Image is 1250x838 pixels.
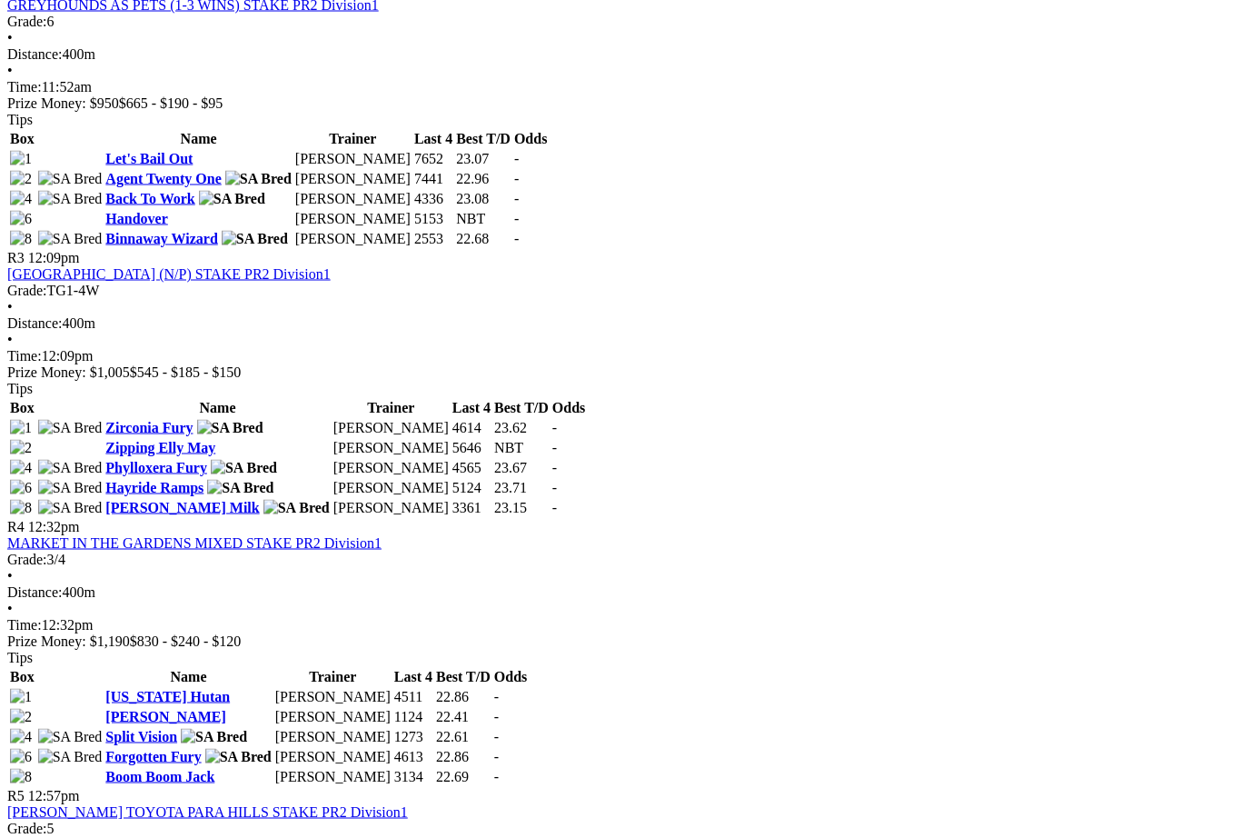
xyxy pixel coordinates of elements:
td: 5646 [451,439,491,457]
td: 4336 [413,190,453,208]
img: 8 [10,500,32,516]
span: Grade: [7,283,47,298]
img: SA Bred [38,500,103,516]
img: SA Bred [222,231,288,247]
div: Prize Money: $1,190 [7,633,1243,650]
span: - [514,151,519,166]
td: NBT [493,439,550,457]
td: 22.68 [455,230,511,248]
span: $830 - $240 - $120 [130,633,242,649]
a: Let's Bail Out [105,151,193,166]
span: - [552,440,557,455]
th: Trainer [332,399,450,417]
img: SA Bred [38,729,103,745]
span: • [7,601,13,616]
a: Forgotten Fury [105,749,201,764]
th: Odds [493,668,528,686]
div: 12:09pm [7,348,1243,364]
a: Zirconia Fury [105,420,193,435]
span: • [7,568,13,584]
td: [PERSON_NAME] [274,728,392,746]
td: [PERSON_NAME] [294,210,412,228]
div: 12:32pm [7,617,1243,633]
img: 2 [10,440,32,456]
td: 2553 [413,230,453,248]
div: Prize Money: $1,005 [7,364,1243,381]
img: 8 [10,769,32,785]
th: Trainer [294,130,412,148]
span: • [7,299,13,314]
span: 12:32pm [28,519,80,534]
td: 7652 [413,150,453,168]
td: 1124 [393,708,433,726]
a: [PERSON_NAME] Milk [105,500,259,515]
td: 22.69 [435,768,491,786]
span: Time: [7,348,42,364]
td: 3134 [393,768,433,786]
td: 23.08 [455,190,511,208]
img: 1 [10,151,32,167]
span: - [514,191,519,206]
a: Handover [105,211,167,226]
span: Box [10,669,35,684]
img: SA Bred [38,480,103,496]
th: Name [104,130,292,148]
img: 1 [10,420,32,436]
img: 4 [10,460,32,476]
td: [PERSON_NAME] [332,499,450,517]
td: 22.41 [435,708,491,726]
td: 3361 [451,499,491,517]
th: Last 4 [413,130,453,148]
img: 6 [10,211,32,227]
img: SA Bred [38,460,103,476]
a: [GEOGRAPHIC_DATA] (N/P) STAKE PR2 Division1 [7,266,331,282]
img: SA Bred [225,171,292,187]
th: Name [104,668,272,686]
td: [PERSON_NAME] [294,190,412,208]
span: 12:09pm [28,250,80,265]
img: 1 [10,689,32,705]
td: 23.07 [455,150,511,168]
a: [US_STATE] Hutan [105,689,230,704]
td: [PERSON_NAME] [332,419,450,437]
span: 12:57pm [28,788,80,803]
th: Best T/D [493,399,550,417]
img: SA Bred [38,420,103,436]
div: 11:52am [7,79,1243,95]
th: Best T/D [455,130,511,148]
span: Tips [7,381,33,396]
div: 3/4 [7,552,1243,568]
span: • [7,332,13,347]
td: 23.71 [493,479,550,497]
a: Boom Boom Jack [105,769,214,784]
td: [PERSON_NAME] [294,230,412,248]
th: Odds [551,399,586,417]
span: - [494,749,499,764]
span: - [514,231,519,246]
th: Last 4 [451,399,491,417]
td: 22.96 [455,170,511,188]
span: Grade: [7,821,47,836]
span: Time: [7,79,42,95]
span: Box [10,131,35,146]
td: [PERSON_NAME] [274,708,392,726]
div: TG1-4W [7,283,1243,299]
span: Distance: [7,584,62,600]
td: [PERSON_NAME] [274,748,392,766]
img: 6 [10,480,32,496]
a: MARKET IN THE GARDENS MIXED STAKE PR2 Division1 [7,535,382,551]
span: • [7,63,13,78]
img: SA Bred [207,480,273,496]
span: • [7,30,13,45]
span: Distance: [7,315,62,331]
a: [PERSON_NAME] TOYOTA PARA HILLS STAKE PR2 Division1 [7,804,408,820]
td: 22.86 [435,748,491,766]
span: - [552,500,557,515]
img: 4 [10,191,32,207]
th: Best T/D [435,668,491,686]
span: Grade: [7,14,47,29]
div: 400m [7,584,1243,601]
span: R4 [7,519,25,534]
span: - [514,211,519,226]
td: 22.86 [435,688,491,706]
